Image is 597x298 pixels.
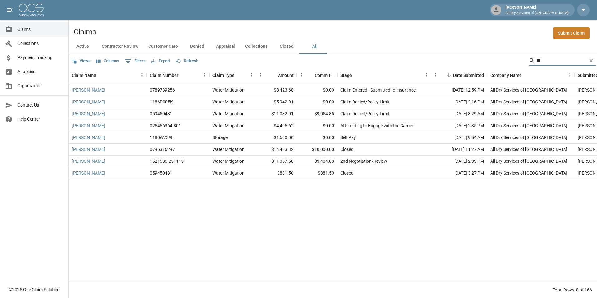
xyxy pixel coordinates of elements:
[9,286,60,293] div: © 2025 One Claim Solution
[490,122,567,129] div: All Dry Services of Atlanta
[431,67,487,84] div: Date Submitted
[340,122,413,129] div: Attempting to Engage with the Carrier
[150,56,172,66] button: Export
[297,144,337,156] div: $10,000.00
[72,122,105,129] a: [PERSON_NAME]
[72,158,105,164] a: [PERSON_NAME]
[490,99,567,105] div: All Dry Services of Atlanta
[17,116,63,122] span: Help Center
[72,99,105,105] a: [PERSON_NAME]
[297,167,337,179] div: $881.50
[256,96,297,108] div: $5,942.01
[240,39,273,54] button: Collections
[17,68,63,75] span: Analytics
[453,67,484,84] div: Date Submitted
[340,146,353,152] div: Closed
[431,144,487,156] div: [DATE] 11:27 AM
[123,56,147,66] button: Show filters
[72,111,105,117] a: [PERSON_NAME]
[178,71,187,80] button: Sort
[95,56,121,66] button: Select columns
[212,122,244,129] div: Water Mitigation
[150,99,173,105] div: 1186D005K
[256,120,297,132] div: $4,406.62
[315,67,334,84] div: Committed Amount
[256,132,297,144] div: $1,600.00
[297,96,337,108] div: $0.00
[97,39,143,54] button: Contractor Review
[297,120,337,132] div: $0.00
[174,56,200,66] button: Refresh
[256,144,297,156] div: $14,483.32
[247,71,256,80] button: Menu
[553,27,590,39] a: Submit Claim
[431,132,487,144] div: [DATE] 9:54 AM
[212,111,244,117] div: Water Mitigation
[586,56,596,65] button: Clear
[150,146,175,152] div: 0796316297
[490,111,567,117] div: All Dry Services of Atlanta
[256,71,265,80] button: Menu
[431,156,487,167] div: [DATE] 2:33 PM
[431,71,440,80] button: Menu
[70,56,92,66] button: Views
[490,67,522,84] div: Company Name
[490,134,567,141] div: All Dry Services of Atlanta
[143,39,183,54] button: Customer Care
[297,67,337,84] div: Committed Amount
[352,71,361,80] button: Sort
[72,146,105,152] a: [PERSON_NAME]
[297,108,337,120] div: $9,054.85
[150,134,174,141] div: 1180W739L
[431,108,487,120] div: [DATE] 8:29 AM
[150,170,172,176] div: 059450431
[200,71,209,80] button: Menu
[422,71,431,80] button: Menu
[72,87,105,93] a: [PERSON_NAME]
[340,170,353,176] div: Closed
[69,39,97,54] button: Active
[565,71,575,80] button: Menu
[150,122,181,129] div: 025466364-801
[490,87,567,93] div: All Dry Services of Atlanta
[297,71,306,80] button: Menu
[340,158,387,164] div: 2nd Negotiation/Review
[212,99,244,105] div: Water Mitigation
[529,56,596,67] div: Search
[74,27,96,37] h2: Claims
[69,67,147,84] div: Claim Name
[72,134,105,141] a: [PERSON_NAME]
[431,120,487,132] div: [DATE] 2:35 PM
[19,4,44,16] img: ocs-logo-white-transparent.png
[234,71,243,80] button: Sort
[150,87,175,93] div: 0789739256
[340,134,356,141] div: Self Pay
[490,146,567,152] div: All Dry Services of Atlanta
[17,26,63,33] span: Claims
[503,4,571,16] div: [PERSON_NAME]
[17,102,63,108] span: Contact Us
[256,156,297,167] div: $11,357.50
[297,156,337,167] div: $3,404.08
[256,108,297,120] div: $11,032.01
[150,67,178,84] div: Claim Number
[212,170,244,176] div: Water Mitigation
[256,167,297,179] div: $881.50
[17,40,63,47] span: Collections
[269,71,278,80] button: Sort
[490,158,567,164] div: All Dry Services of Atlanta
[340,67,352,84] div: Stage
[487,67,575,84] div: Company Name
[522,71,530,80] button: Sort
[444,71,453,80] button: Sort
[72,170,105,176] a: [PERSON_NAME]
[17,54,63,61] span: Payment Tracking
[278,67,294,84] div: Amount
[72,67,96,84] div: Claim Name
[212,67,234,84] div: Claim Type
[17,82,63,89] span: Organization
[150,158,184,164] div: 1521586-251115
[212,158,244,164] div: Water Mitigation
[256,67,297,84] div: Amount
[297,132,337,144] div: $0.00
